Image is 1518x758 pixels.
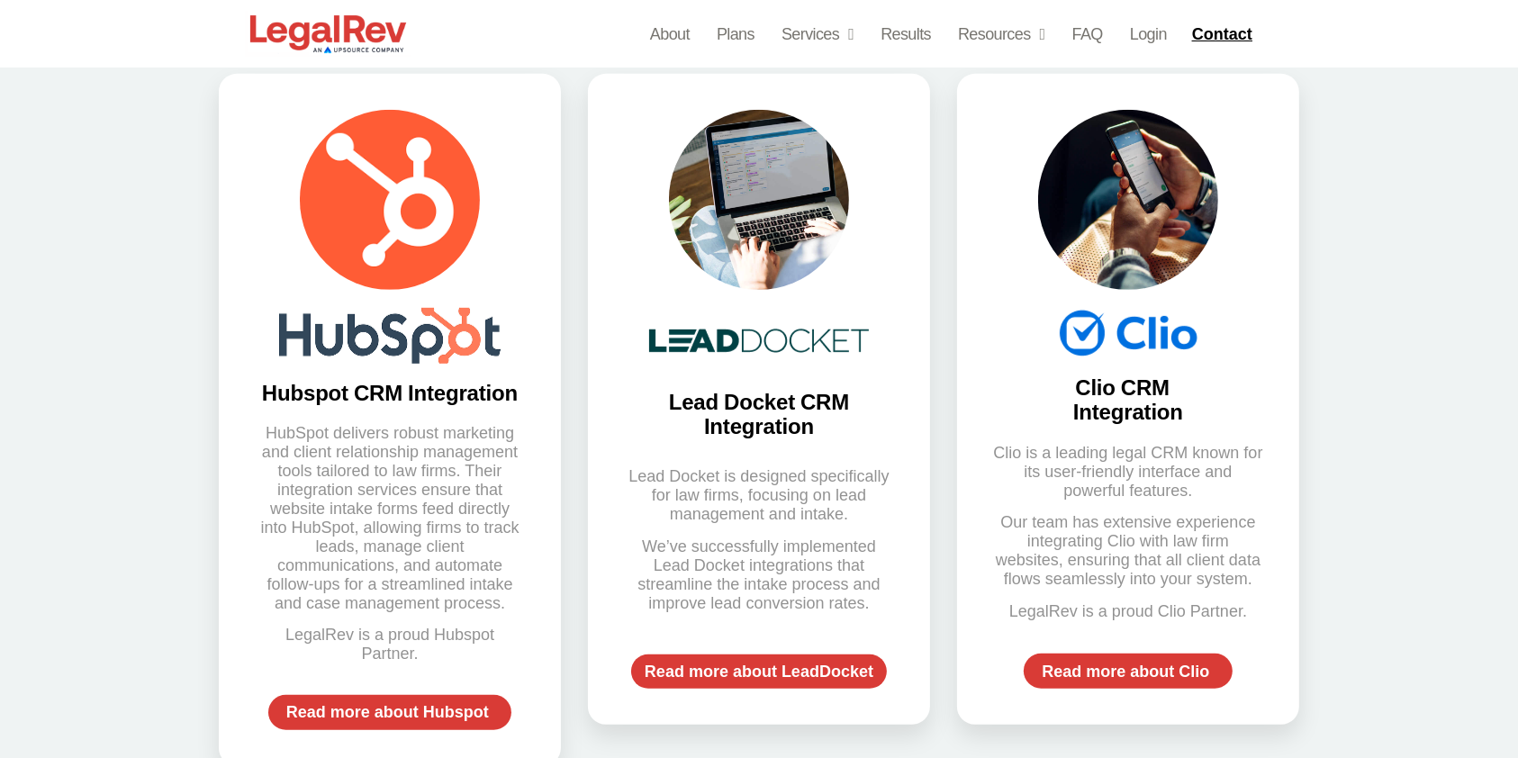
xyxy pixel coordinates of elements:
[268,695,511,731] a: Read more about Hubspot
[881,22,931,47] a: Results
[650,22,1167,47] nav: Menu
[650,22,690,47] a: About
[645,663,873,680] span: Read more about LeadDocket
[1038,376,1218,424] h3: Clio CRM Integration
[993,513,1263,589] p: Our team has extensive experience integrating Clio with law firm websites, ensuring that all clie...
[717,22,754,47] a: Plans
[624,537,894,613] p: We’ve successfully implemented Lead Docket integrations that streamline the intake process and im...
[782,22,854,47] a: Services
[1185,20,1264,49] a: Contact
[958,22,1045,47] a: Resources
[993,444,1263,501] p: Clio is a leading legal CRM known for its user-friendly interface and powerful features.
[1042,663,1209,680] span: Read more about Clio
[631,654,887,689] a: Read more about LeadDocket
[1072,22,1103,47] a: FAQ
[1024,654,1232,690] a: Read more about Clio
[624,391,894,438] h3: Lead Docket CRM Integration
[1192,26,1252,42] span: Contact
[255,424,525,613] p: HubSpot delivers robust marketing and client relationship management tools tailored to law firms....
[1130,22,1167,47] a: Login
[624,467,894,524] p: Lead Docket is designed specifically for law firms, focusing on lead management and intake.
[286,704,489,720] span: Read more about Hubspot
[255,382,525,405] h3: Hubspot CRM Integration
[993,602,1263,621] p: LegalRev is a proud Clio Partner.
[255,626,525,663] p: LegalRev is a proud Hubspot Partner.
